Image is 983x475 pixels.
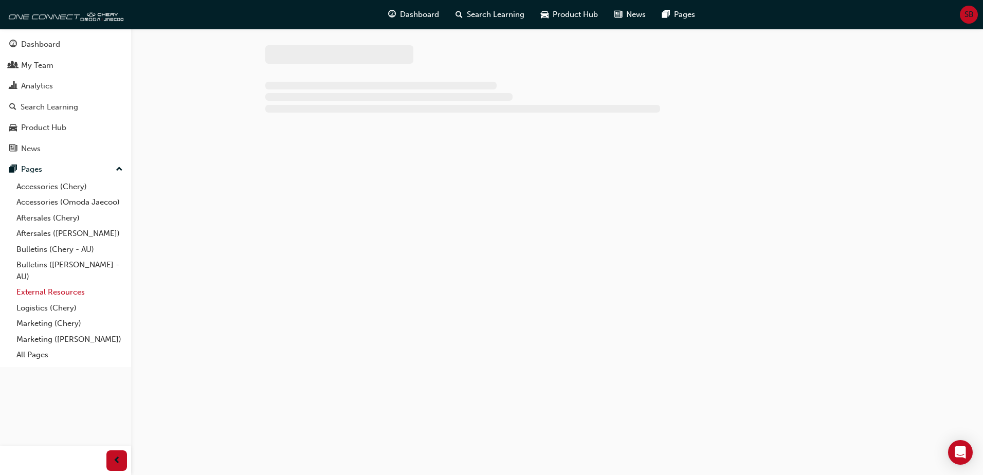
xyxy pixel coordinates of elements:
div: Open Intercom Messenger [948,440,973,465]
span: Pages [674,9,695,21]
a: Analytics [4,77,127,96]
span: Product Hub [553,9,598,21]
a: Product Hub [4,118,127,137]
div: Search Learning [21,101,78,113]
a: News [4,139,127,158]
span: car-icon [541,8,549,21]
span: Dashboard [400,9,439,21]
a: External Resources [12,284,127,300]
span: up-icon [116,163,123,176]
a: Bulletins (Chery - AU) [12,242,127,258]
a: Accessories (Omoda Jaecoo) [12,194,127,210]
span: people-icon [9,61,17,70]
a: pages-iconPages [654,4,703,25]
span: News [626,9,646,21]
div: News [21,143,41,155]
button: Pages [4,160,127,179]
div: Pages [21,163,42,175]
a: All Pages [12,347,127,363]
span: prev-icon [113,454,121,467]
div: Product Hub [21,122,66,134]
a: Accessories (Chery) [12,179,127,195]
a: search-iconSearch Learning [447,4,533,25]
span: pages-icon [662,8,670,21]
a: Bulletins ([PERSON_NAME] - AU) [12,257,127,284]
img: oneconnect [5,4,123,25]
span: SB [964,9,974,21]
span: search-icon [9,103,16,112]
span: news-icon [9,144,17,154]
a: Aftersales ([PERSON_NAME]) [12,226,127,242]
span: search-icon [456,8,463,21]
span: pages-icon [9,165,17,174]
a: Marketing ([PERSON_NAME]) [12,332,127,348]
a: news-iconNews [606,4,654,25]
span: car-icon [9,123,17,133]
button: DashboardMy TeamAnalyticsSearch LearningProduct HubNews [4,33,127,160]
a: Aftersales (Chery) [12,210,127,226]
a: Marketing (Chery) [12,316,127,332]
a: guage-iconDashboard [380,4,447,25]
a: Search Learning [4,98,127,117]
div: Analytics [21,80,53,92]
div: My Team [21,60,53,71]
span: guage-icon [388,8,396,21]
a: Logistics (Chery) [12,300,127,316]
a: car-iconProduct Hub [533,4,606,25]
a: Dashboard [4,35,127,54]
span: Search Learning [467,9,524,21]
span: news-icon [614,8,622,21]
span: chart-icon [9,82,17,91]
div: Dashboard [21,39,60,50]
button: SB [960,6,978,24]
span: guage-icon [9,40,17,49]
a: My Team [4,56,127,75]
